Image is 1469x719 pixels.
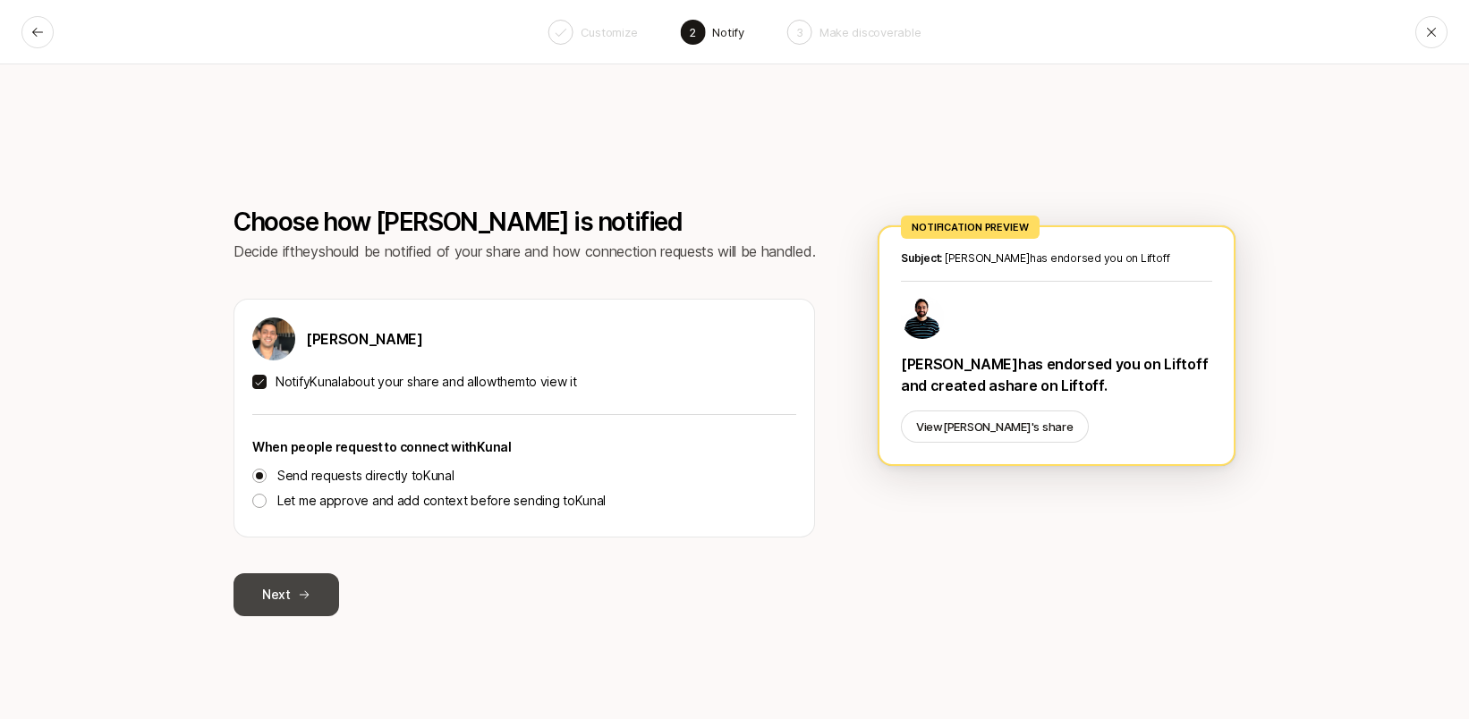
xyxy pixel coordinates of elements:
[689,23,696,41] p: 2
[912,219,1029,235] p: Notification Preview
[252,317,295,360] img: 1cf5e339_9344_4c28_b1fe_dc3ceac21bee.jpg
[277,465,454,486] p: Send requests directly to Kunal
[819,23,921,41] p: Make discoverable
[901,251,942,265] span: Subject:
[796,23,803,41] p: 3
[901,353,1212,396] p: [PERSON_NAME] has endorsed you on Liftoff and created a share on Liftoff.
[901,410,1089,443] button: View[PERSON_NAME]'s share
[277,490,606,512] p: Let me approve and add context before sending to Kunal
[234,573,339,616] button: Next
[306,327,423,351] p: [PERSON_NAME]
[234,207,815,236] p: Choose how [PERSON_NAME] is notified
[901,250,1212,266] p: [PERSON_NAME] has endorsed you on Liftoff
[276,371,577,393] p: Notify Kunal about your share and allow them to view it
[252,375,267,389] button: NotifyKunalabout your share and allowthemto view it
[234,240,815,263] p: Decide if they should be notified of your share and how connection requests will be handled.
[712,23,743,41] p: Notify
[252,436,512,458] p: When people request to connect with Kunal
[581,23,638,41] p: Customize
[901,296,944,339] img: ACg8ocIkDTL3-aTJPCC6zF-UTLIXBF4K0l6XE8Bv4u6zd-KODelM=s160-c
